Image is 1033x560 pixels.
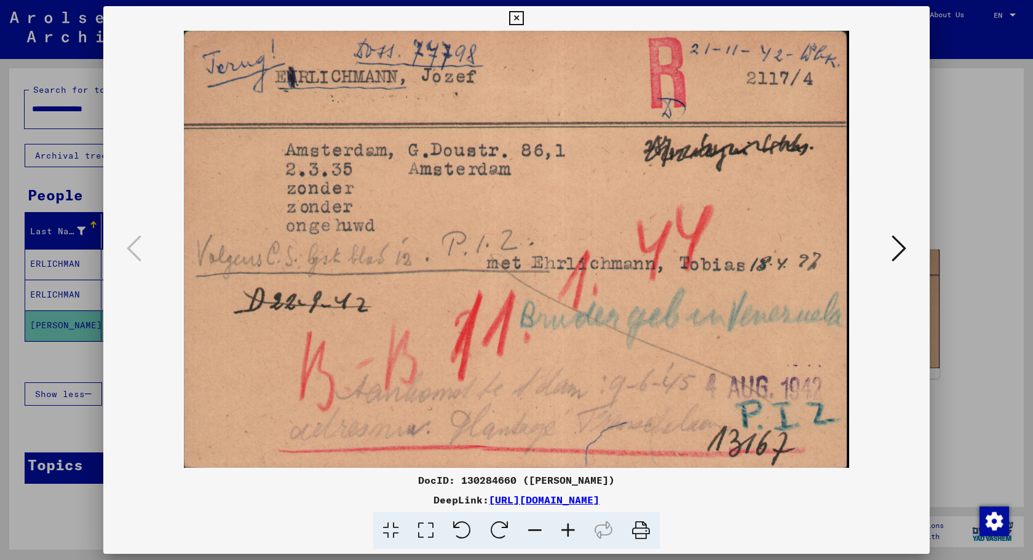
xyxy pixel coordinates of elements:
[103,492,930,507] div: DeepLink:
[145,31,888,468] img: 001.jpg
[979,506,1008,535] div: Change consent
[980,507,1009,536] img: Change consent
[103,473,930,487] div: DocID: 130284660 ([PERSON_NAME])
[489,494,600,506] a: [URL][DOMAIN_NAME]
